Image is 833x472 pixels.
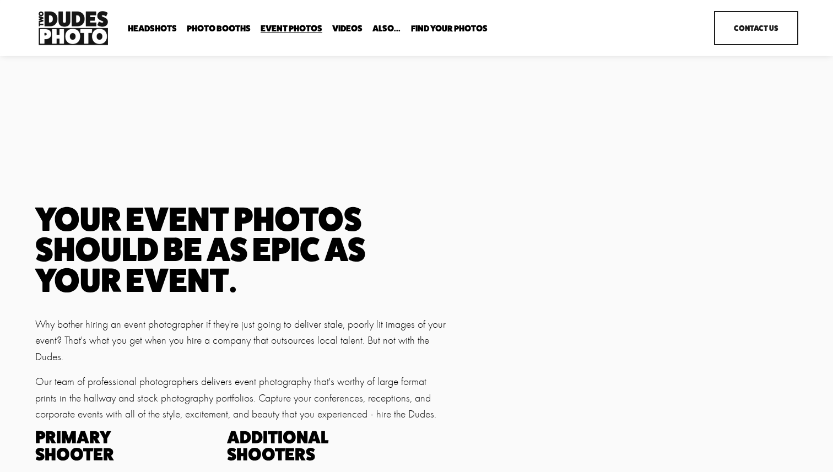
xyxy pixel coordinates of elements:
a: Videos [332,23,363,34]
a: folder dropdown [411,23,488,34]
span: Also... [372,24,401,33]
h3: AdditionaL Shooters [227,428,445,463]
img: Two Dudes Photo | Headshots, Portraits &amp; Photo Booths [35,8,111,48]
a: Contact Us [714,11,798,45]
a: folder dropdown [372,23,401,34]
p: Our team of professional photographers delivers event photography that's worthy of large format p... [35,373,446,422]
span: Headshots [128,24,177,33]
span: Photo Booths [187,24,251,33]
h3: Primary Shooter [35,428,190,463]
a: folder dropdown [128,23,177,34]
p: Why bother hiring an event photographer if they're just going to deliver stale, poorly lit images... [35,316,446,365]
a: folder dropdown [187,23,251,34]
span: Find Your Photos [411,24,488,33]
h1: your event photos should be as epic as your event. [35,204,414,295]
a: Event Photos [261,23,322,34]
